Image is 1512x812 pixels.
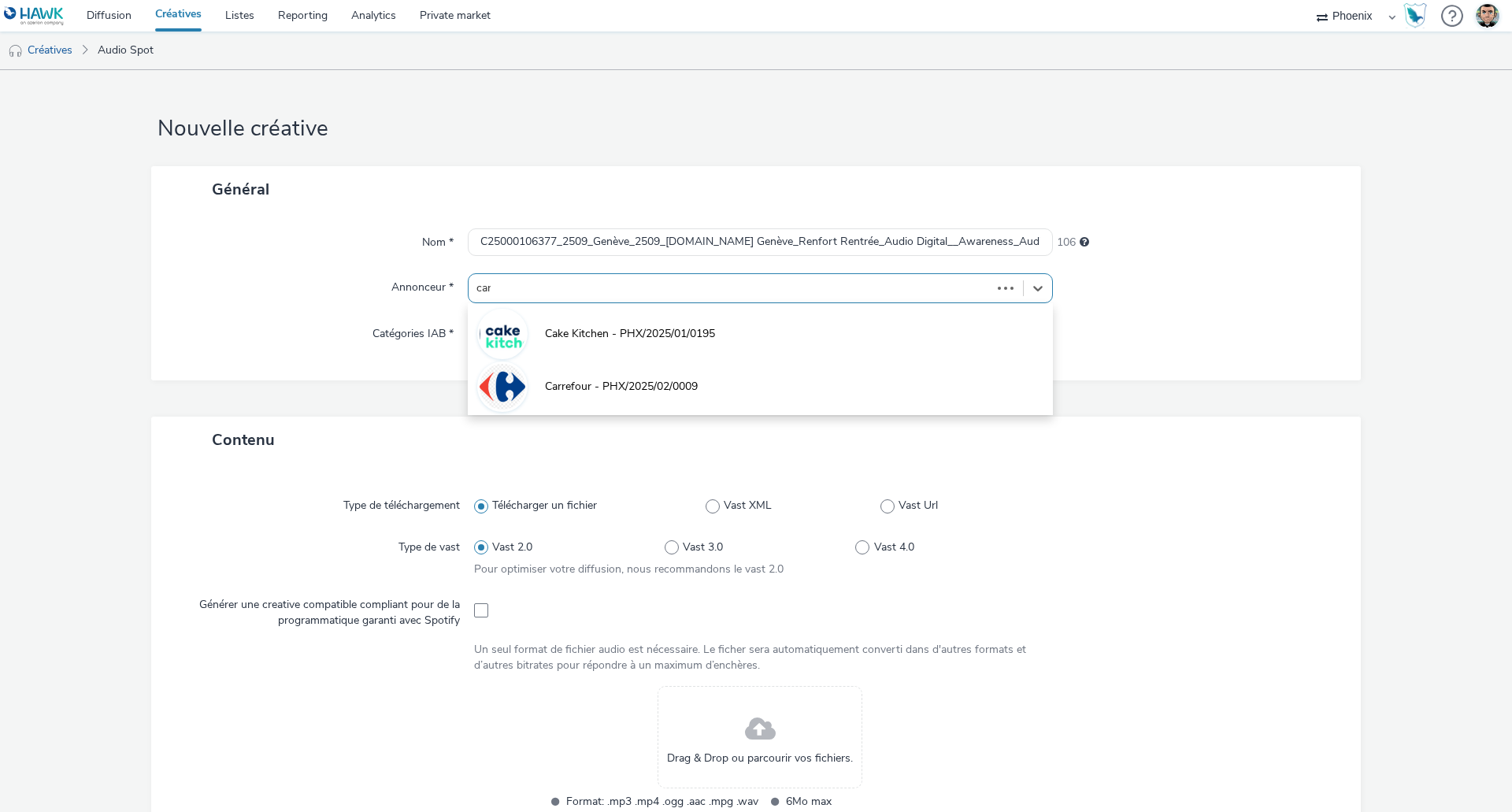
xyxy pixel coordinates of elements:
[480,364,525,410] img: Carrefour - PHX/2025/02/0009
[492,539,532,555] span: Vast 2.0
[1057,235,1076,250] span: 106
[8,43,24,59] img: audio
[545,326,715,342] span: Cake Kitchen - PHX/2025/01/0195
[392,533,466,555] label: Type de vast
[90,32,161,69] a: Audio Spot
[416,228,460,250] label: Nom *
[4,6,65,26] img: undefined Logo
[786,792,978,810] span: 6Mo max
[366,320,460,342] label: Catégories IAB *
[724,498,772,514] span: Vast XML
[151,114,1361,144] h1: Nouvelle créative
[1476,4,1499,28] img: Thibaut CAVET
[180,591,466,629] label: Générer une creative compatible compliant pour de la programmatique garanti avec Spotify
[1403,3,1433,28] a: Hawk Academy
[474,642,1047,674] div: Un seul format de fichier audio est nécessaire. Le ficher sera automatiquement converti dans d'au...
[492,498,597,514] span: Télécharger un fichier
[337,491,466,514] label: Type de téléchargement
[474,562,784,577] span: Pour optimiser votre diffusion, nous recommandons le vast 2.0
[667,751,853,766] span: Drag & Drop ou parcourir vos fichiers.
[385,273,460,295] label: Annonceur *
[468,228,1053,256] input: Nom
[566,792,758,810] span: Format: .mp3 .mp4 .ogg .aac .mpg .wav
[1080,235,1089,250] div: 255 caractères maximum
[683,539,723,555] span: Vast 3.0
[480,311,525,357] img: Cake Kitchen - PHX/2025/01/0195
[874,539,914,555] span: Vast 4.0
[1403,3,1427,28] img: Hawk Academy
[212,429,275,450] span: Contenu
[899,498,938,514] span: Vast Url
[212,179,269,200] span: Général
[545,379,698,395] span: Carrefour - PHX/2025/02/0009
